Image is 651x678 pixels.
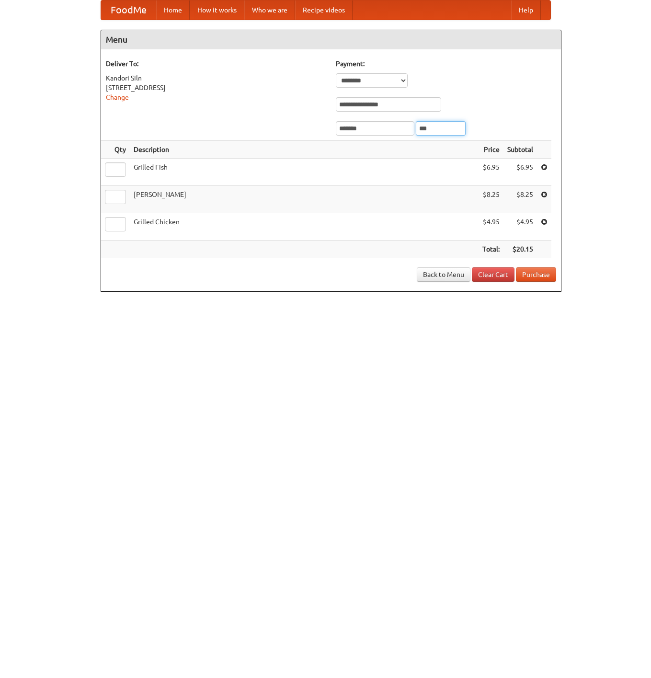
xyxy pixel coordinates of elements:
button: Purchase [516,267,556,282]
th: $20.15 [503,241,537,258]
td: $8.25 [479,186,503,213]
td: $6.95 [479,159,503,186]
a: Recipe videos [295,0,353,20]
th: Price [479,141,503,159]
td: Grilled Chicken [130,213,479,241]
div: [STREET_ADDRESS] [106,83,326,92]
th: Subtotal [503,141,537,159]
td: $8.25 [503,186,537,213]
td: Grilled Fish [130,159,479,186]
th: Qty [101,141,130,159]
a: Home [156,0,190,20]
a: Help [511,0,541,20]
h5: Deliver To: [106,59,326,69]
th: Total: [479,241,503,258]
td: $6.95 [503,159,537,186]
a: Who we are [244,0,295,20]
td: [PERSON_NAME] [130,186,479,213]
div: Kandori Siln [106,73,326,83]
th: Description [130,141,479,159]
a: FoodMe [101,0,156,20]
td: $4.95 [503,213,537,241]
h5: Payment: [336,59,556,69]
a: How it works [190,0,244,20]
td: $4.95 [479,213,503,241]
a: Back to Menu [417,267,470,282]
a: Clear Cart [472,267,514,282]
a: Change [106,93,129,101]
h4: Menu [101,30,561,49]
